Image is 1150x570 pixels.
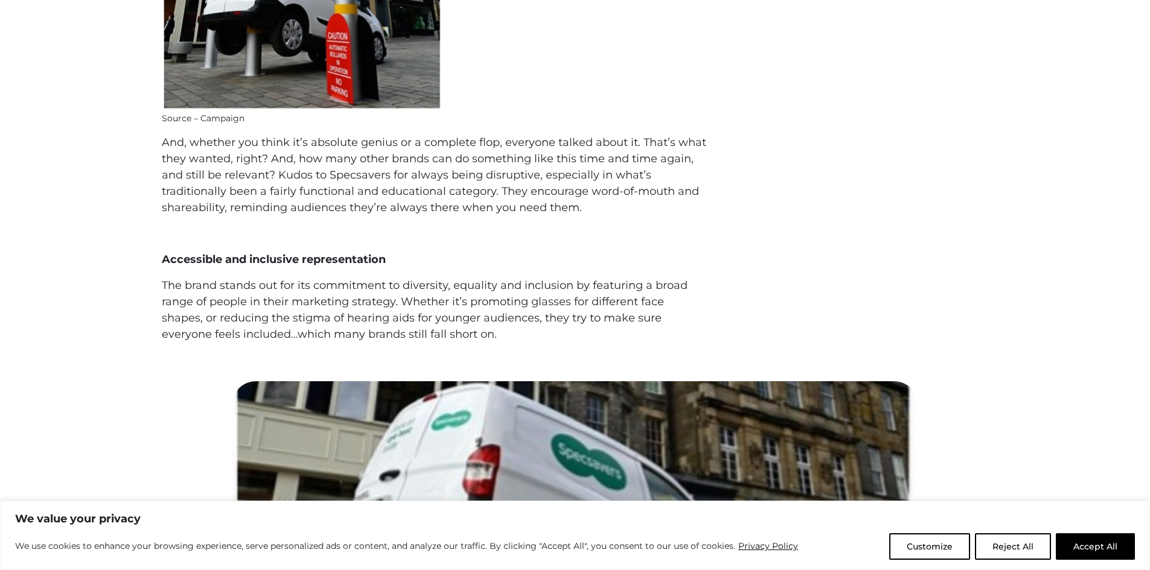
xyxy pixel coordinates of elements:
strong: Accessible and inclusive representation [162,253,386,266]
button: Reject All [975,533,1051,560]
p: The brand stands out for its commitment to diversity, equality and inclusion by featuring a broad... [162,277,707,343]
p: And, whether you think it’s absolute genius or a complete flop, everyone talked about it. That’s ... [162,135,707,216]
button: Accept All [1056,533,1135,560]
button: Customize [889,533,970,560]
p: We value your privacy [15,511,1135,526]
a: Privacy Policy [738,539,799,553]
figcaption: Source – Campaign [162,112,444,125]
p: We use cookies to enhance your browsing experience, serve personalized ads or content, and analyz... [15,539,799,553]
